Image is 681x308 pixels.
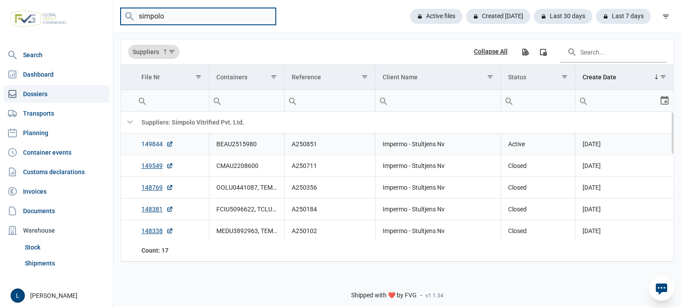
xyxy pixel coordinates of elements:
[209,220,284,242] td: MEDU3892963, TEMU2726153
[209,90,284,112] td: Filter cell
[209,65,284,90] td: Column Containers
[292,74,321,81] div: Reference
[501,65,575,90] td: Column Status
[596,9,651,24] div: Last 7 days
[660,74,666,80] span: Show filter options for column 'Create Date'
[121,112,134,133] td: Collapse
[134,90,209,112] td: Filter cell
[583,140,601,148] span: [DATE]
[376,90,501,111] input: Filter cell
[11,289,25,303] button: L
[284,65,375,90] td: Column Reference
[141,205,173,214] a: 148381
[351,292,417,300] span: Shipped with ❤️ by FVG
[216,74,247,81] div: Containers
[517,44,533,60] div: Export all data to Excel
[134,90,209,111] input: Filter cell
[501,199,575,220] td: Closed
[4,163,110,181] a: Customs declarations
[501,90,575,111] input: Filter cell
[270,74,277,80] span: Show filter options for column 'Containers'
[4,202,110,220] a: Documents
[209,155,284,177] td: CMAU2208600
[4,105,110,122] a: Transports
[4,46,110,64] a: Search
[21,255,110,271] a: Shipments
[501,155,575,177] td: Closed
[4,222,110,239] div: Warehouse
[375,155,501,177] td: Impermo - Stultjens Nv
[284,199,375,220] td: A250184
[361,74,368,80] span: Show filter options for column 'Reference'
[583,206,601,213] span: [DATE]
[141,140,173,148] a: 149844
[658,8,674,24] div: filter
[128,39,666,64] div: Data grid toolbar
[575,65,673,90] td: Column Create Date
[375,220,501,242] td: Impermo - Stultjens Nv
[4,183,110,200] a: Invoices
[376,90,391,111] div: Search box
[420,292,422,300] span: -
[508,74,526,81] div: Status
[284,133,375,155] td: A250851
[501,177,575,199] td: Closed
[583,227,601,234] span: [DATE]
[7,7,70,31] img: FVG - Global freight forwarding
[560,41,666,62] input: Search in the data grid
[659,90,670,111] div: Select
[474,48,508,56] div: Collapse All
[575,90,659,111] input: Filter cell
[487,74,493,80] span: Show filter options for column 'Client Name'
[583,184,601,191] span: [DATE]
[575,90,591,111] div: Search box
[285,90,375,111] input: Filter cell
[168,48,175,55] span: Show filter options for column 'Suppliers'
[375,90,501,112] td: Filter cell
[501,90,575,112] td: Filter cell
[284,177,375,199] td: A250356
[426,292,443,299] span: v1.1.34
[375,133,501,155] td: Impermo - Stultjens Nv
[121,8,276,25] input: Search dossiers
[4,66,110,83] a: Dashboard
[375,177,501,199] td: Impermo - Stultjens Nv
[209,90,225,111] div: Search box
[4,144,110,161] a: Container events
[134,90,150,111] div: Search box
[284,155,375,177] td: A250711
[121,39,673,261] div: Data grid with 18 rows and 7 columns
[575,90,673,112] td: Filter cell
[209,133,284,155] td: BEAU2515980
[501,133,575,155] td: Active
[535,44,551,60] div: Column Chooser
[561,74,568,80] span: Show filter options for column 'Status'
[285,90,301,111] div: Search box
[141,226,173,235] a: 148338
[128,45,180,59] div: Suppliers
[21,239,110,255] a: Stock
[284,220,375,242] td: A250102
[534,9,592,24] div: Last 30 days
[209,177,284,199] td: OOLU0441087, TEMU0079171
[583,74,616,81] div: Create Date
[375,199,501,220] td: Impermo - Stultjens Nv
[141,161,173,170] a: 149549
[141,74,160,81] div: File Nr
[209,90,284,111] input: Filter cell
[383,74,418,81] div: Client Name
[11,289,108,303] div: [PERSON_NAME]
[141,183,173,192] a: 148769
[141,246,202,255] div: File Nr Count: 17
[4,124,110,142] a: Planning
[4,85,110,103] a: Dossiers
[501,220,575,242] td: Closed
[134,65,209,90] td: Column File Nr
[284,90,375,112] td: Filter cell
[466,9,530,24] div: Created [DATE]
[501,90,517,111] div: Search box
[375,65,501,90] td: Column Client Name
[195,74,202,80] span: Show filter options for column 'File Nr'
[583,162,601,169] span: [DATE]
